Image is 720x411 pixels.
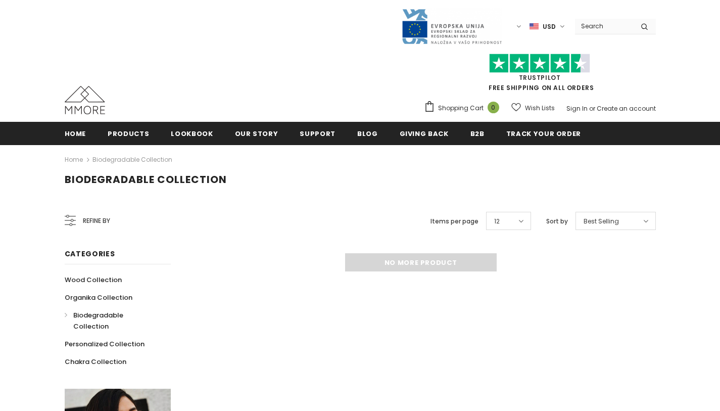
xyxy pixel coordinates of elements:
label: Sort by [546,216,568,226]
span: support [300,129,335,139]
span: Categories [65,249,115,259]
span: Personalized Collection [65,339,145,349]
a: Track your order [506,122,581,145]
span: Blog [357,129,378,139]
span: Giving back [400,129,449,139]
input: Search Site [575,19,633,33]
span: Products [108,129,149,139]
span: or [589,104,595,113]
img: Javni Razpis [401,8,502,45]
a: Products [108,122,149,145]
span: Shopping Cart [438,103,484,113]
a: Personalized Collection [65,335,145,353]
a: Wish Lists [511,99,555,117]
a: Our Story [235,122,278,145]
span: Wish Lists [525,103,555,113]
span: Home [65,129,86,139]
a: Javni Razpis [401,22,502,30]
span: Best Selling [584,216,619,226]
span: Chakra Collection [65,357,126,367]
a: Biodegradable Collection [92,155,172,164]
a: Lookbook [171,122,213,145]
a: Wood Collection [65,271,122,289]
a: Home [65,154,83,166]
label: Items per page [430,216,478,226]
a: B2B [470,122,485,145]
span: Biodegradable Collection [73,310,123,331]
a: Sign In [566,104,588,113]
span: B2B [470,129,485,139]
span: Track your order [506,129,581,139]
span: Our Story [235,129,278,139]
span: Organika Collection [65,293,132,302]
img: Trust Pilot Stars [489,54,590,73]
a: Shopping Cart 0 [424,101,504,116]
span: Refine by [83,215,110,226]
a: Biodegradable Collection [65,306,160,335]
img: MMORE Cases [65,86,105,114]
img: USD [530,22,539,31]
a: Trustpilot [519,73,561,82]
a: Home [65,122,86,145]
a: support [300,122,335,145]
span: FREE SHIPPING ON ALL ORDERS [424,58,656,92]
span: 0 [488,102,499,113]
span: Wood Collection [65,275,122,285]
span: Biodegradable Collection [65,172,227,187]
a: Organika Collection [65,289,132,306]
a: Create an account [597,104,656,113]
span: Lookbook [171,129,213,139]
span: 12 [494,216,500,226]
a: Chakra Collection [65,353,126,371]
a: Blog [357,122,378,145]
span: USD [543,22,556,32]
a: Giving back [400,122,449,145]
